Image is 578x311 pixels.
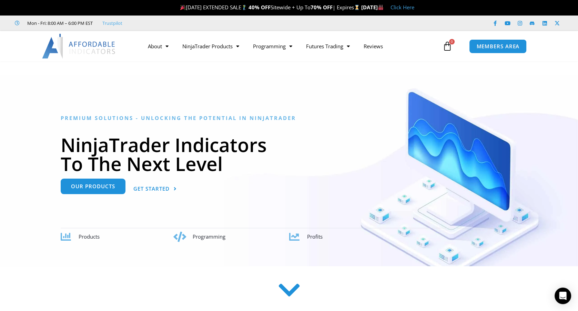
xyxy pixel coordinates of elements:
span: Programming [193,233,225,240]
a: Reviews [357,38,390,54]
a: Trustpilot [102,19,122,27]
span: Products [79,233,100,240]
a: About [141,38,175,54]
span: MEMBERS AREA [476,44,519,49]
strong: 70% OFF [311,4,333,11]
span: Our Products [71,184,115,189]
strong: [DATE] [361,4,384,11]
img: LogoAI | Affordable Indicators – NinjaTrader [42,34,116,59]
span: Profits [307,233,323,240]
a: Get Started [133,181,177,197]
h6: Premium Solutions - Unlocking the Potential in NinjaTrader [61,115,517,121]
img: 🏭 [378,5,383,10]
nav: Menu [141,38,441,54]
img: 🎉 [180,5,185,10]
a: Click Here [391,4,414,11]
a: Futures Trading [299,38,357,54]
a: MEMBERS AREA [469,39,527,53]
span: Get Started [133,186,170,191]
a: NinjaTrader Products [175,38,246,54]
strong: 40% OFF [249,4,271,11]
a: 0 [432,36,463,56]
div: Open Intercom Messenger [555,288,571,304]
a: Our Products [61,179,125,194]
img: 🏌️‍♂️ [242,5,247,10]
img: ⌛ [354,5,359,10]
a: Programming [246,38,299,54]
span: Mon - Fri: 8:00 AM – 6:00 PM EST [26,19,93,27]
h1: NinjaTrader Indicators To The Next Level [61,135,517,173]
span: [DATE] EXTENDED SALE Sitewide + Up To | Expires [179,4,361,11]
span: 0 [449,39,455,44]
